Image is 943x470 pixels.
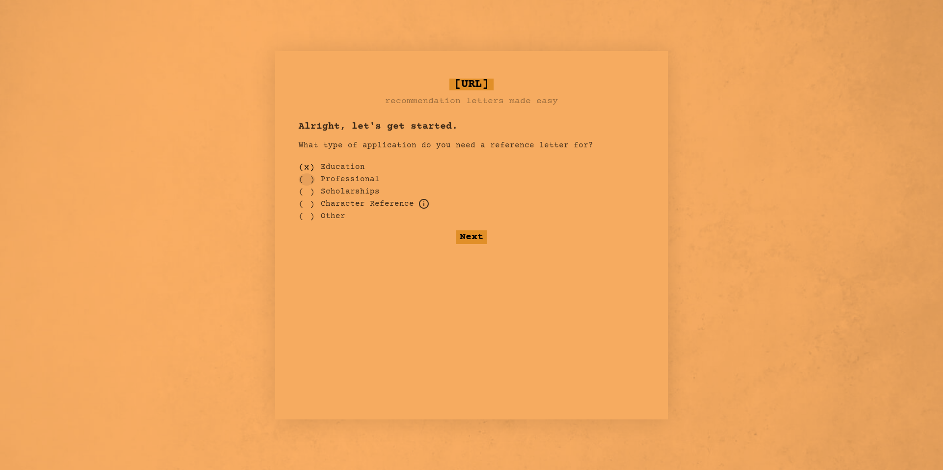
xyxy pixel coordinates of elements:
span: [URL] [449,79,494,90]
div: ( ) [299,173,315,186]
div: ( ) [299,198,315,210]
label: For example, loans, housing applications, parole, professional certification, etc. [321,198,414,210]
label: Professional [321,173,380,185]
div: ( ) [299,186,315,198]
div: ( ) [299,210,315,222]
button: Next [456,230,487,244]
h1: Alright, let's get started. [299,120,644,134]
label: Education [321,161,365,173]
p: What type of application do you need a reference letter for? [299,139,644,151]
label: Other [321,210,345,222]
label: Scholarships [321,186,380,197]
div: ( x ) [299,161,315,173]
h3: recommendation letters made easy [385,94,558,108]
